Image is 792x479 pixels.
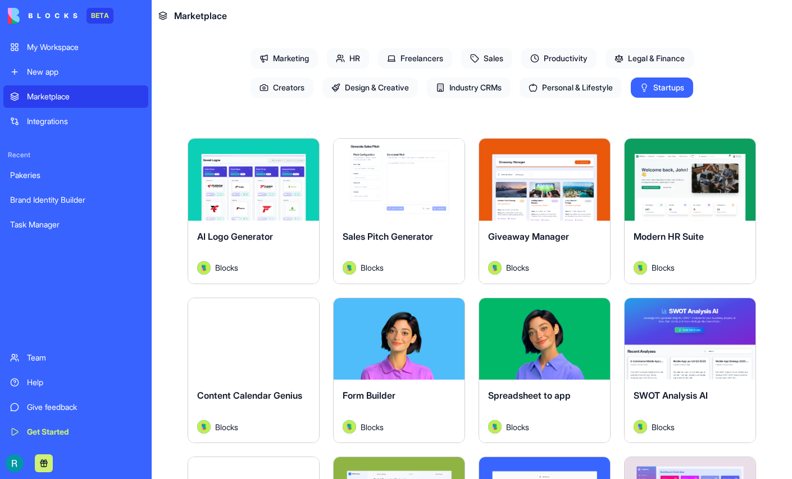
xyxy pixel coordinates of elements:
[624,298,756,444] a: SWOT Analysis AIAvatarBlocks
[3,150,148,159] span: Recent
[148,435,238,444] a: Open in help center
[333,298,465,444] a: Form BuilderAvatarBlocks
[3,396,148,418] a: Give feedback
[208,399,237,421] span: smiley reaction
[427,77,511,98] span: Industry CRMs
[3,189,148,211] a: Brand Identity Builder
[27,42,142,53] div: My Workspace
[27,402,142,413] div: Give feedback
[479,138,611,284] a: Giveaway ManagerAvatarBlocks
[652,421,675,433] span: Blocks
[3,421,148,443] a: Get Started
[13,387,373,400] div: Did this answer your question?
[10,194,142,206] div: Brand Identity Builder
[27,377,142,388] div: Help
[156,399,172,421] span: 😞
[27,426,142,437] div: Get Started
[506,262,529,273] span: Blocks
[251,77,313,98] span: Creators
[634,390,708,401] span: SWOT Analysis AI
[215,421,238,433] span: Blocks
[3,85,148,108] a: Marketplace
[179,399,208,421] span: neutral face reaction
[27,66,142,77] div: New app
[520,77,622,98] span: Personal & Lifestyle
[197,420,211,434] img: Avatar
[87,8,113,24] div: BETA
[6,454,24,472] img: ACg8ocIQaqk-1tPQtzwxiZ7ZlP6dcFgbwUZ5nqaBNAw22a2oECoLioo=s96-c
[214,399,230,421] span: 😃
[488,231,569,242] span: Giveaway Manager
[361,262,384,273] span: Blocks
[188,138,320,284] a: AI Logo GeneratorAvatarBlocks
[197,390,302,401] span: Content Calendar Genius
[634,231,704,242] span: Modern HR Suite
[8,8,113,24] a: BETA
[185,399,201,421] span: 😐
[488,261,502,275] img: Avatar
[215,262,238,273] span: Blocks
[606,48,694,69] span: Legal & Finance
[8,8,78,24] img: logo
[7,4,29,26] button: go back
[322,77,418,98] span: Design & Creative
[359,4,379,25] div: Close
[327,48,369,69] span: HR
[343,261,356,275] img: Avatar
[488,390,571,401] span: Spreadsheet to app
[3,371,148,394] a: Help
[378,48,452,69] span: Freelancers
[634,261,647,275] img: Avatar
[10,170,142,181] div: Pakeries
[3,213,148,236] a: Task Manager
[174,9,227,22] span: Marketplace
[652,262,675,273] span: Blocks
[251,48,318,69] span: Marketing
[27,116,142,127] div: Integrations
[10,219,142,230] div: Task Manager
[197,261,211,275] img: Avatar
[333,138,465,284] a: Sales Pitch GeneratorAvatarBlocks
[27,91,142,102] div: Marketplace
[3,36,148,58] a: My Workspace
[27,352,142,363] div: Team
[461,48,512,69] span: Sales
[343,231,433,242] span: Sales Pitch Generator
[188,298,320,444] a: Content Calendar GeniusAvatarBlocks
[631,77,693,98] span: Startups
[3,346,148,369] a: Team
[624,138,756,284] a: Modern HR SuiteAvatarBlocks
[488,420,502,434] img: Avatar
[343,420,356,434] img: Avatar
[149,399,179,421] span: disappointed reaction
[634,420,647,434] img: Avatar
[197,231,273,242] span: AI Logo Generator
[479,298,611,444] a: Spreadsheet to appAvatarBlocks
[3,110,148,133] a: Integrations
[521,48,597,69] span: Productivity
[343,390,395,401] span: Form Builder
[506,421,529,433] span: Blocks
[361,421,384,433] span: Blocks
[338,4,359,26] button: Collapse window
[3,164,148,186] a: Pakeries
[3,61,148,83] a: New app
